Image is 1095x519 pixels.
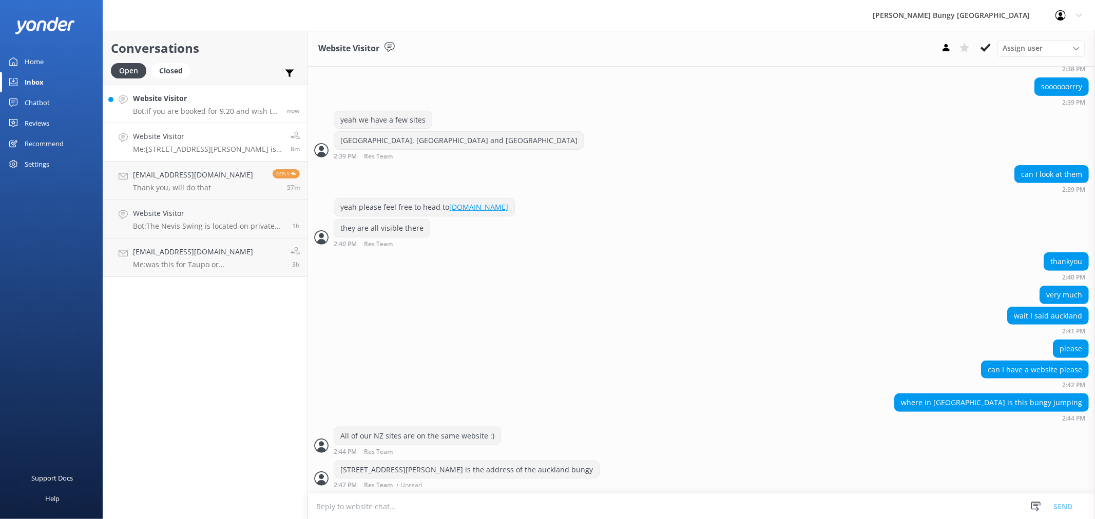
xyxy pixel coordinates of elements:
div: thankyou [1044,253,1088,270]
strong: 2:47 PM [334,482,357,488]
a: Website VisitorBot:If you are booked for 9.20 and wish to be picked up at the [GEOGRAPHIC_DATA], ... [103,85,308,123]
div: very much [1040,286,1088,304]
div: wait I said auckland [1008,307,1088,325]
div: yeah we have a few sites [334,111,432,129]
h4: [EMAIL_ADDRESS][DOMAIN_NAME] [133,246,283,257]
div: please [1053,340,1088,357]
span: 01:55pm 11-Aug-2025 (UTC +12:00) Pacific/Auckland [292,222,300,230]
h2: Conversations [111,38,300,58]
div: they are all visible there [334,219,430,237]
span: 02:47pm 11-Aug-2025 (UTC +12:00) Pacific/Auckland [291,145,300,153]
strong: 2:44 PM [1062,415,1085,422]
div: 02:39pm 11-Aug-2025 (UTC +12:00) Pacific/Auckland [334,152,584,160]
div: Closed [151,63,190,78]
span: Res Team [364,153,393,160]
div: Reviews [25,113,49,133]
h3: Website Visitor [318,42,379,55]
p: Me: was this for Taupo or [GEOGRAPHIC_DATA]? [133,260,283,269]
h4: Website Visitor [133,131,283,142]
a: [DOMAIN_NAME] [449,202,508,212]
p: Bot: If you are booked for 9.20 and wish to be picked up at the [GEOGRAPHIC_DATA], please call us... [133,107,279,116]
img: yonder-white-logo.png [15,17,74,34]
a: Closed [151,65,196,76]
span: • Unread [396,482,422,488]
div: soooooorrry [1035,78,1088,95]
div: can I look at them [1015,166,1088,183]
div: 02:41pm 11-Aug-2025 (UTC +12:00) Pacific/Auckland [1007,327,1089,334]
span: 02:55pm 11-Aug-2025 (UTC +12:00) Pacific/Auckland [287,106,300,115]
div: 02:39pm 11-Aug-2025 (UTC +12:00) Pacific/Auckland [1014,186,1089,193]
p: Thank you, will do that [133,183,253,192]
h4: Website Visitor [133,93,279,104]
div: Recommend [25,133,64,154]
strong: 2:42 PM [1062,382,1085,388]
div: 02:42pm 11-Aug-2025 (UTC +12:00) Pacific/Auckland [981,381,1089,388]
a: Website VisitorBot:The Nevis Swing is located on private property, so the address isn't advertise... [103,200,308,238]
div: 02:44pm 11-Aug-2025 (UTC +12:00) Pacific/Auckland [334,448,501,455]
div: can I have a website please [982,361,1088,378]
strong: 2:40 PM [334,241,357,248]
span: 11:05am 11-Aug-2025 (UTC +12:00) Pacific/Auckland [292,260,300,269]
div: 02:40pm 11-Aug-2025 (UTC +12:00) Pacific/Auckland [1044,273,1089,281]
span: Res Team [364,482,393,488]
span: 01:58pm 11-Aug-2025 (UTC +12:00) Pacific/Auckland [287,183,300,192]
div: Chatbot [25,92,50,113]
div: yeah please feel free to head to [334,198,514,216]
div: Support Docs [32,468,73,488]
strong: 2:39 PM [334,153,357,160]
div: Assign User [997,40,1085,56]
div: where in [GEOGRAPHIC_DATA] is this bungy jumping [895,394,1088,411]
div: Help [45,488,60,509]
a: Website VisitorMe:[STREET_ADDRESS][PERSON_NAME] is the address of the auckland bungy8m [103,123,308,162]
div: 02:47pm 11-Aug-2025 (UTC +12:00) Pacific/Auckland [334,481,600,488]
h4: Website Visitor [133,208,284,219]
div: All of our NZ sites are on the same website :) [334,427,501,445]
strong: 2:40 PM [1062,274,1085,281]
div: Open [111,63,146,78]
span: Res Team [364,241,393,248]
div: [STREET_ADDRESS][PERSON_NAME] is the address of the auckland bungy [334,461,599,478]
div: Home [25,51,44,72]
span: Res Team [364,449,393,455]
strong: 2:39 PM [1062,99,1085,106]
div: 02:38pm 11-Aug-2025 (UTC +12:00) Pacific/Auckland [917,65,1089,72]
strong: 2:44 PM [334,449,357,455]
div: 02:40pm 11-Aug-2025 (UTC +12:00) Pacific/Auckland [334,240,430,248]
div: [GEOGRAPHIC_DATA], [GEOGRAPHIC_DATA] and [GEOGRAPHIC_DATA] [334,132,584,149]
p: Me: [STREET_ADDRESS][PERSON_NAME] is the address of the auckland bungy [133,145,283,154]
span: Reply [273,169,300,178]
a: [EMAIL_ADDRESS][DOMAIN_NAME]Thank you, will do thatReply57m [103,162,308,200]
strong: 2:41 PM [1062,328,1085,334]
a: [EMAIL_ADDRESS][DOMAIN_NAME]Me:was this for Taupo or [GEOGRAPHIC_DATA]?3h [103,238,308,277]
p: Bot: The Nevis Swing is located on private property, so the address isn't advertised. The only wa... [133,222,284,231]
div: 02:39pm 11-Aug-2025 (UTC +12:00) Pacific/Auckland [1034,98,1089,106]
strong: 2:38 PM [1062,66,1085,72]
h4: [EMAIL_ADDRESS][DOMAIN_NAME] [133,169,253,181]
span: Assign user [1003,43,1043,54]
div: 02:44pm 11-Aug-2025 (UTC +12:00) Pacific/Auckland [894,414,1089,422]
div: Settings [25,154,49,174]
strong: 2:39 PM [1062,187,1085,193]
div: Inbox [25,72,44,92]
a: Open [111,65,151,76]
